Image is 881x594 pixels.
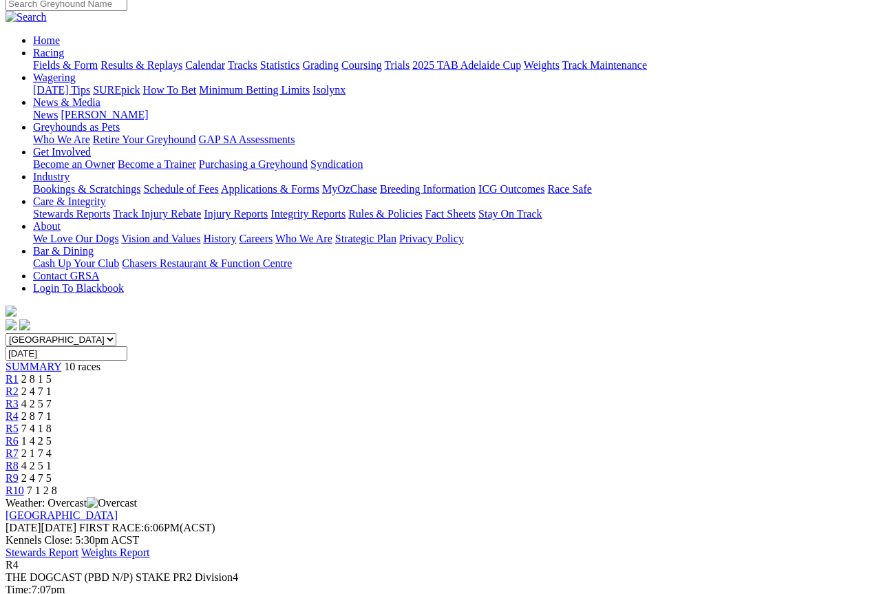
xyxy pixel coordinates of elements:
[348,208,423,220] a: Rules & Policies
[33,270,99,282] a: Contact GRSA
[21,472,52,484] span: 2 4 7 5
[6,460,19,471] a: R8
[33,84,90,96] a: [DATE] Tips
[33,233,875,245] div: About
[6,435,19,447] span: R6
[199,84,310,96] a: Minimum Betting Limits
[21,410,52,422] span: 2 8 7 1
[6,485,24,496] a: R10
[6,497,137,509] span: Weather: Overcast
[6,522,41,533] span: [DATE]
[121,233,200,244] a: Vision and Values
[270,208,346,220] a: Integrity Reports
[33,245,94,257] a: Bar & Dining
[221,183,319,195] a: Applications & Forms
[19,319,30,330] img: twitter.svg
[6,534,875,547] div: Kennels Close: 5:30pm ACST
[33,59,98,71] a: Fields & Form
[185,59,225,71] a: Calendar
[312,84,346,96] a: Isolynx
[143,84,197,96] a: How To Bet
[122,257,292,269] a: Chasers Restaurant & Function Centre
[275,233,332,244] a: Who We Are
[260,59,300,71] a: Statistics
[478,183,544,195] a: ICG Outcomes
[6,571,875,584] div: THE DOGCAST (PBD N/P) STAKE PR2 Division4
[33,158,115,170] a: Become an Owner
[6,346,127,361] input: Select date
[6,319,17,330] img: facebook.svg
[33,121,120,133] a: Greyhounds as Pets
[33,96,100,108] a: News & Media
[21,373,52,385] span: 2 8 1 5
[33,109,875,121] div: News & Media
[33,72,76,83] a: Wagering
[33,146,91,158] a: Get Involved
[562,59,647,71] a: Track Maintenance
[27,485,57,496] span: 7 1 2 8
[239,233,273,244] a: Careers
[6,547,78,558] a: Stewards Report
[100,59,182,71] a: Results & Replays
[204,208,268,220] a: Injury Reports
[33,47,64,59] a: Racing
[87,497,137,509] img: Overcast
[335,233,396,244] a: Strategic Plan
[425,208,476,220] a: Fact Sheets
[33,183,140,195] a: Bookings & Scratchings
[33,257,119,269] a: Cash Up Your Club
[93,84,140,96] a: SUREpick
[6,447,19,459] a: R7
[6,398,19,410] a: R3
[310,158,363,170] a: Syndication
[6,11,47,23] img: Search
[6,385,19,397] a: R2
[33,257,875,270] div: Bar & Dining
[380,183,476,195] a: Breeding Information
[143,183,218,195] a: Schedule of Fees
[303,59,339,71] a: Grading
[21,447,52,459] span: 2 1 7 4
[6,472,19,484] a: R9
[21,460,52,471] span: 4 2 5 1
[113,208,201,220] a: Track Injury Rebate
[33,171,70,182] a: Industry
[33,220,61,232] a: About
[6,373,19,385] a: R1
[6,559,19,571] span: R4
[6,509,118,521] a: [GEOGRAPHIC_DATA]
[412,59,521,71] a: 2025 TAB Adelaide Cup
[33,195,106,207] a: Care & Integrity
[199,134,295,145] a: GAP SA Assessments
[33,158,875,171] div: Get Involved
[399,233,464,244] a: Privacy Policy
[6,423,19,434] span: R5
[322,183,377,195] a: MyOzChase
[33,282,124,294] a: Login To Blackbook
[79,522,144,533] span: FIRST RACE:
[6,410,19,422] a: R4
[81,547,150,558] a: Weights Report
[199,158,308,170] a: Purchasing a Greyhound
[6,306,17,317] img: logo-grsa-white.png
[478,208,542,220] a: Stay On Track
[33,134,90,145] a: Who We Are
[33,208,875,220] div: Care & Integrity
[79,522,215,533] span: 6:06PM(ACST)
[33,109,58,120] a: News
[547,183,591,195] a: Race Safe
[384,59,410,71] a: Trials
[33,134,875,146] div: Greyhounds as Pets
[6,361,61,372] span: SUMMARY
[33,84,875,96] div: Wagering
[64,361,100,372] span: 10 races
[93,134,196,145] a: Retire Your Greyhound
[21,398,52,410] span: 4 2 5 7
